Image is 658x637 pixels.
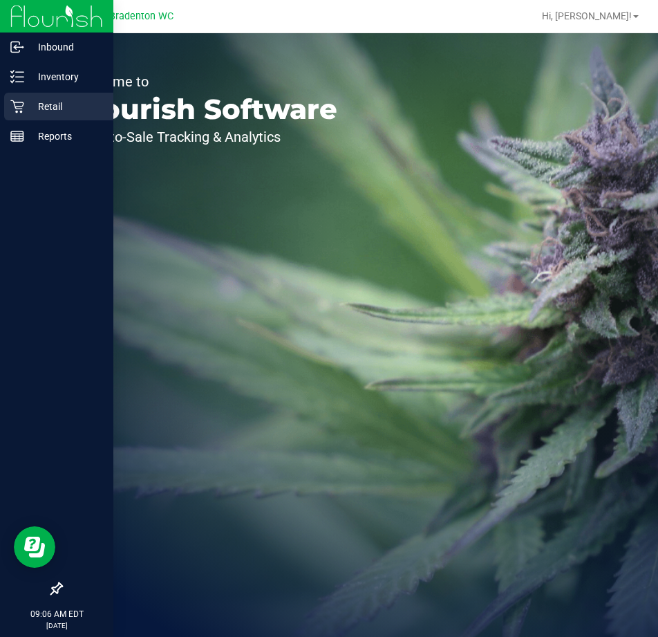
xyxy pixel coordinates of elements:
[75,75,337,89] p: Welcome to
[75,130,337,144] p: Seed-to-Sale Tracking & Analytics
[10,129,24,143] inline-svg: Reports
[75,95,337,123] p: Flourish Software
[6,608,107,620] p: 09:06 AM EDT
[542,10,632,21] span: Hi, [PERSON_NAME]!
[109,10,173,22] span: Bradenton WC
[24,39,107,55] p: Inbound
[10,100,24,113] inline-svg: Retail
[24,68,107,85] p: Inventory
[10,40,24,54] inline-svg: Inbound
[10,70,24,84] inline-svg: Inventory
[6,620,107,631] p: [DATE]
[24,98,107,115] p: Retail
[24,128,107,145] p: Reports
[14,526,55,568] iframe: Resource center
